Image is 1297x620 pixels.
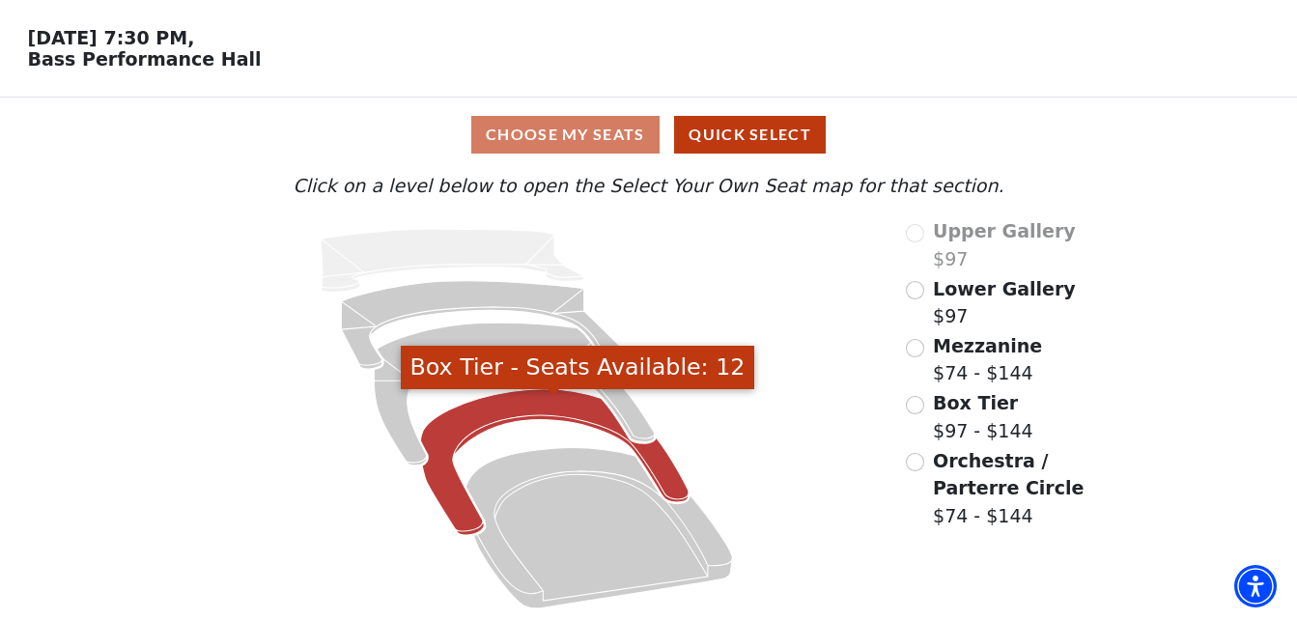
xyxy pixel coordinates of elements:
p: Click on a level below to open the Select Your Own Seat map for that section. [176,172,1121,200]
span: Lower Gallery [933,278,1076,299]
label: $74 - $144 [933,447,1121,530]
label: $74 - $144 [933,332,1042,387]
button: Quick Select [674,116,826,154]
span: Mezzanine [933,335,1042,356]
path: Orchestra / Parterre Circle - Seats Available: 24 [466,448,733,609]
label: $97 [933,275,1076,330]
span: Orchestra / Parterre Circle [933,450,1084,499]
path: Lower Gallery - Seats Available: 239 [342,281,620,369]
label: $97 [933,217,1076,272]
input: Mezzanine$74 - $144 [906,339,924,357]
path: Upper Gallery - Seats Available: 0 [321,229,583,292]
input: Orchestra / Parterre Circle$74 - $144 [906,453,924,471]
span: Box Tier [933,392,1018,413]
div: Box Tier - Seats Available: 12 [401,346,754,389]
span: Upper Gallery [933,220,1076,241]
div: Accessibility Menu [1234,565,1277,607]
input: Lower Gallery$97 [906,281,924,299]
label: $97 - $144 [933,389,1033,444]
input: Box Tier$97 - $144 [906,396,924,414]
